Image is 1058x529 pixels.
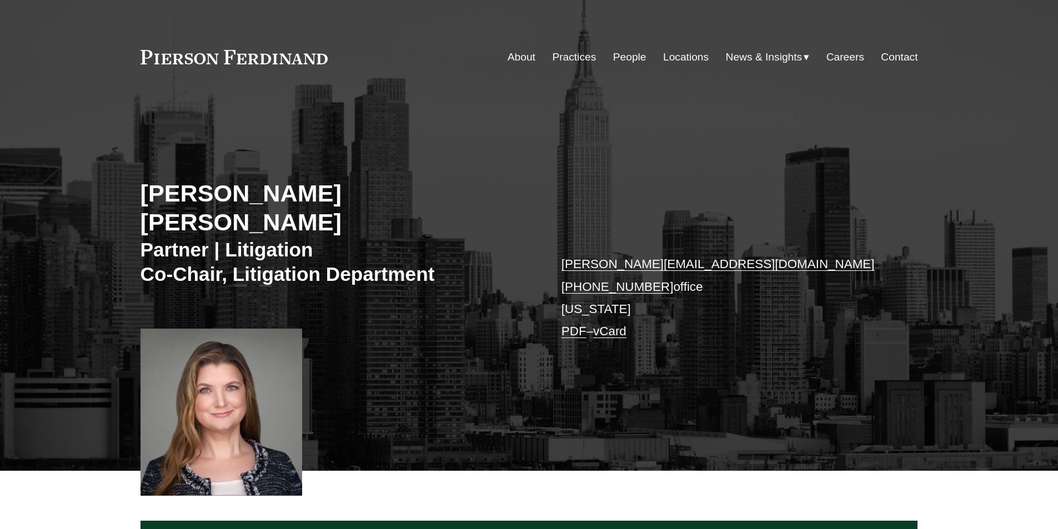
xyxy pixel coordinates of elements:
a: Careers [826,47,864,68]
p: office [US_STATE] – [561,253,885,342]
a: About [508,47,535,68]
a: folder dropdown [726,47,810,68]
a: [PHONE_NUMBER] [561,280,674,294]
a: Contact [881,47,917,68]
h2: [PERSON_NAME] [PERSON_NAME] [141,179,529,237]
span: News & Insights [726,48,803,67]
a: Practices [552,47,596,68]
a: PDF [561,324,586,338]
h3: Partner | Litigation Co-Chair, Litigation Department [141,238,529,286]
a: vCard [593,324,626,338]
a: [PERSON_NAME][EMAIL_ADDRESS][DOMAIN_NAME] [561,257,875,271]
a: People [613,47,646,68]
a: Locations [663,47,709,68]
